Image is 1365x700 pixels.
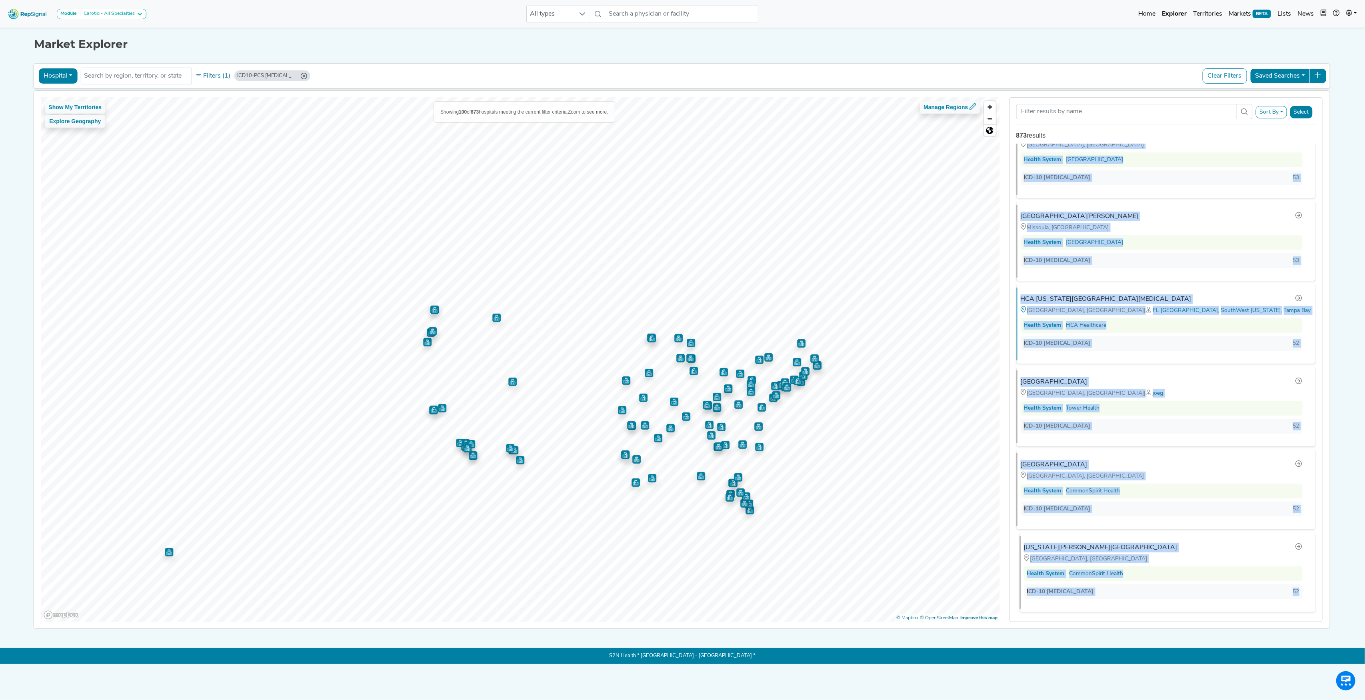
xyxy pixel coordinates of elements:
div: Map marker [747,376,756,384]
span: joeg [1153,390,1163,396]
button: Reset bearing to north [984,124,996,136]
div: Health System [1024,404,1061,412]
a: Lists [1274,6,1294,22]
div: 53 [1293,256,1299,265]
div: Map marker [427,328,435,337]
div: Map marker [618,406,626,414]
button: Zoom in [984,101,996,113]
a: Tampa Bay [1284,308,1311,314]
div: Map marker [622,376,630,385]
div: results [1016,131,1316,140]
div: Map marker [777,381,785,390]
div: Map marker [721,441,729,449]
div: Map marker [632,478,640,487]
div: Missoula, [GEOGRAPHIC_DATA] [1021,223,1205,232]
div: Map marker [745,500,753,508]
a: Tower Health [1066,404,1100,412]
div: Map marker [747,380,755,388]
div: Health System [1027,570,1065,578]
div: ICD10-PCS 02RF08Z (Min: 1, Max: 93) [234,70,310,81]
div: HCA [US_STATE][GEOGRAPHIC_DATA][MEDICAL_DATA] [1021,294,1191,304]
div: Map marker [736,370,744,378]
button: Clear Filters [1203,68,1247,84]
button: ModuleCarotid - All Specialties [57,9,146,19]
div: Map marker [429,406,438,414]
button: Hospital [38,68,77,84]
div: Map marker [508,446,517,454]
div: Map marker [713,403,721,412]
a: Home [1135,6,1159,22]
a: [GEOGRAPHIC_DATA] [1066,238,1123,247]
div: 52 [1293,588,1299,596]
div: Health System [1024,321,1061,330]
b: 100 [459,109,467,115]
span: | [1144,390,1153,396]
div: Map marker [686,354,695,362]
div: Map marker [467,440,475,448]
a: MarketsBETA [1225,6,1274,22]
div: Map marker [797,339,805,348]
div: ICD-10 [MEDICAL_DATA] [1024,256,1091,265]
strong: 873 [1016,132,1027,139]
span: , [1218,308,1219,314]
input: Search by region, territory, or state [84,71,188,81]
strong: Module [60,11,77,16]
div: Map marker [463,443,471,452]
div: Map marker [666,424,675,432]
div: Map marker [508,378,517,386]
div: 52 [1293,339,1299,348]
div: Map marker [627,421,636,430]
input: Search a physician or facility [606,6,758,22]
div: Map marker [793,358,801,366]
div: Map marker [429,303,440,314]
div: Map marker [703,401,712,410]
button: Zoom out [984,113,996,124]
div: Map marker [713,393,721,401]
div: Map marker [647,334,656,342]
div: Map marker [745,506,754,514]
div: Map marker [781,378,789,387]
div: Map marker [742,492,750,501]
div: Map marker [516,456,524,464]
div: Map marker [621,450,630,459]
div: Map marker [676,354,685,362]
div: Map marker [438,404,446,412]
span: , [1281,308,1282,314]
div: Map marker [813,361,821,370]
button: Select [1290,106,1313,118]
span: Reset zoom [984,125,996,136]
div: Map marker [740,499,749,508]
div: Map marker [783,383,791,392]
div: Map marker [456,439,464,447]
div: Map marker [734,473,742,482]
div: 52 [1293,505,1299,513]
div: Map marker [769,394,777,402]
div: [GEOGRAPHIC_DATA][PERSON_NAME] [1021,212,1139,221]
div: Map marker [719,368,728,376]
div: Map marker [654,434,662,442]
div: Map marker [810,354,819,363]
a: Mapbox [896,616,919,620]
div: [GEOGRAPHIC_DATA], [GEOGRAPHIC_DATA] [1021,306,1303,315]
div: Map marker [639,394,648,402]
a: FL [GEOGRAPHIC_DATA], [1153,308,1219,314]
a: OpenStreetMap [920,616,958,620]
a: Territories [1190,6,1225,22]
span: FL [GEOGRAPHIC_DATA] [1153,308,1218,314]
div: Map marker [757,403,766,412]
div: Map marker [747,388,755,396]
div: Map marker [648,474,656,482]
div: [GEOGRAPHIC_DATA], [GEOGRAPHIC_DATA] [1021,472,1205,480]
div: Map marker [728,479,737,487]
div: Map marker [621,451,630,459]
div: Map marker [801,367,809,376]
h1: Market Explorer [34,38,1331,51]
a: Go to hospital profile [1295,460,1303,470]
p: S2N Health * [GEOGRAPHIC_DATA] - [GEOGRAPHIC_DATA] * [424,648,942,664]
div: Map marker [713,443,722,451]
div: Map marker [632,455,641,464]
a: Go to hospital profile [1295,377,1303,387]
div: [GEOGRAPHIC_DATA], [GEOGRAPHIC_DATA] [1021,389,1205,398]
